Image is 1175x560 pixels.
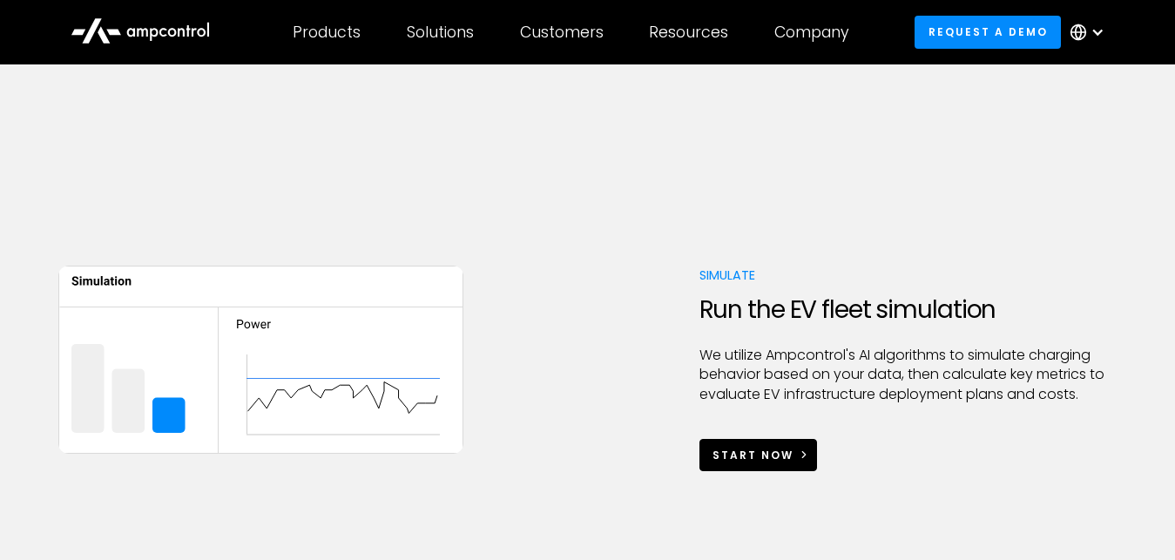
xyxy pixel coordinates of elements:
a: Start Now [699,439,818,471]
a: Request a demo [915,16,1061,48]
div: Start Now [712,448,793,463]
p: We utilize Ampcontrol's AI algorithms to simulate charging behavior based on your data, then calc... [699,346,1118,404]
div: Resources [649,23,728,42]
div: Customers [520,23,604,42]
img: Ampcontrol Simulation EV infrastructure deployment plans graph [58,266,463,454]
div: Simulate [699,266,1118,285]
div: Products [293,23,361,42]
div: Company [774,23,849,42]
div: Solutions [407,23,474,42]
h3: Run the EV fleet simulation [699,295,1118,325]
